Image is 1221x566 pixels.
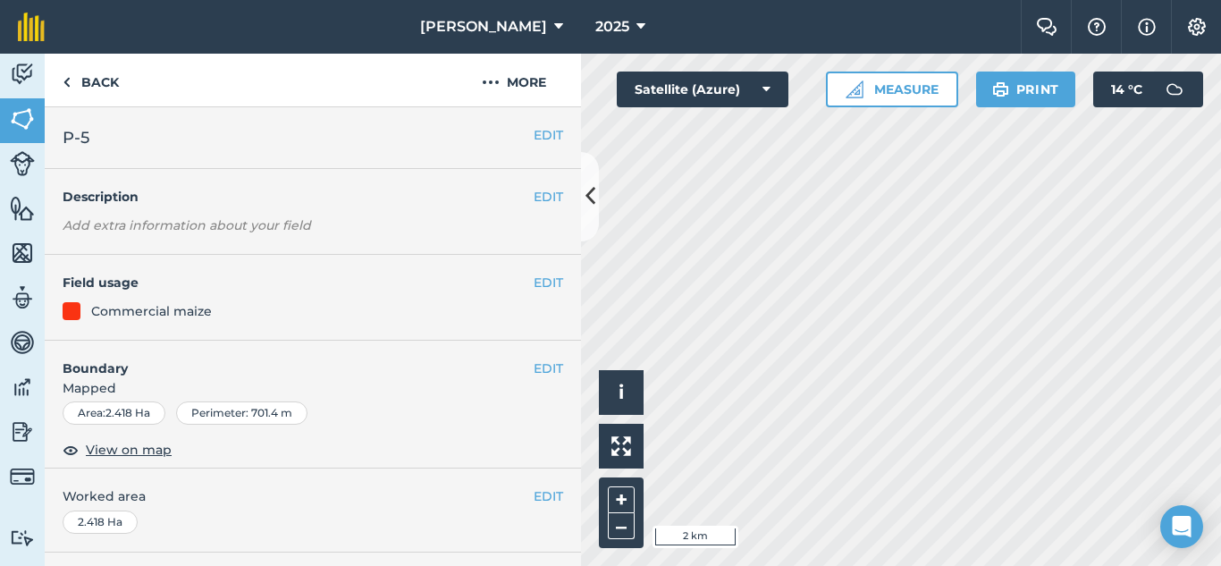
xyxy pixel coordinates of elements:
[10,284,35,311] img: svg+xml;base64,PD94bWwgdmVyc2lvbj0iMS4wIiBlbmNvZGluZz0idXRmLTgiPz4KPCEtLSBHZW5lcmF0b3I6IEFkb2JlIE...
[10,374,35,401] img: svg+xml;base64,PD94bWwgdmVyc2lvbj0iMS4wIiBlbmNvZGluZz0idXRmLTgiPz4KPCEtLSBHZW5lcmF0b3I6IEFkb2JlIE...
[826,72,958,107] button: Measure
[992,79,1009,100] img: svg+xml;base64,PHN2ZyB4bWxucz0iaHR0cDovL3d3dy53My5vcmcvMjAwMC9zdmciIHdpZHRoPSIxOSIgaGVpZ2h0PSIyNC...
[447,54,581,106] button: More
[534,187,563,207] button: EDIT
[45,378,581,398] span: Mapped
[608,513,635,539] button: –
[599,370,644,415] button: i
[534,486,563,506] button: EDIT
[10,418,35,445] img: svg+xml;base64,PD94bWwgdmVyc2lvbj0iMS4wIiBlbmNvZGluZz0idXRmLTgiPz4KPCEtLSBHZW5lcmF0b3I6IEFkb2JlIE...
[10,106,35,132] img: svg+xml;base64,PHN2ZyB4bWxucz0iaHR0cDovL3d3dy53My5vcmcvMjAwMC9zdmciIHdpZHRoPSI1NiIgaGVpZ2h0PSI2MC...
[617,72,788,107] button: Satellite (Azure)
[63,486,563,506] span: Worked area
[63,511,138,534] div: 2.418 Ha
[846,80,863,98] img: Ruler icon
[10,529,35,546] img: svg+xml;base64,PD94bWwgdmVyc2lvbj0iMS4wIiBlbmNvZGluZz0idXRmLTgiPz4KPCEtLSBHZW5lcmF0b3I6IEFkb2JlIE...
[63,439,172,460] button: View on map
[976,72,1076,107] button: Print
[63,273,534,292] h4: Field usage
[10,195,35,222] img: svg+xml;base64,PHN2ZyB4bWxucz0iaHR0cDovL3d3dy53My5vcmcvMjAwMC9zdmciIHdpZHRoPSI1NiIgaGVpZ2h0PSI2MC...
[1157,72,1192,107] img: svg+xml;base64,PD94bWwgdmVyc2lvbj0iMS4wIiBlbmNvZGluZz0idXRmLTgiPz4KPCEtLSBHZW5lcmF0b3I6IEFkb2JlIE...
[86,440,172,460] span: View on map
[608,486,635,513] button: +
[1036,18,1057,36] img: Two speech bubbles overlapping with the left bubble in the forefront
[63,125,89,150] span: P-5
[482,72,500,93] img: svg+xml;base64,PHN2ZyB4bWxucz0iaHR0cDovL3d3dy53My5vcmcvMjAwMC9zdmciIHdpZHRoPSIyMCIgaGVpZ2h0PSIyNC...
[45,54,137,106] a: Back
[63,439,79,460] img: svg+xml;base64,PHN2ZyB4bWxucz0iaHR0cDovL3d3dy53My5vcmcvMjAwMC9zdmciIHdpZHRoPSIxOCIgaGVpZ2h0PSIyNC...
[1111,72,1142,107] span: 14 ° C
[1186,18,1208,36] img: A cog icon
[1086,18,1107,36] img: A question mark icon
[611,436,631,456] img: Four arrows, one pointing top left, one top right, one bottom right and the last bottom left
[420,16,547,38] span: [PERSON_NAME]
[45,341,534,378] h4: Boundary
[63,187,563,207] h4: Description
[534,359,563,378] button: EDIT
[619,381,624,403] span: i
[1160,505,1203,548] div: Open Intercom Messenger
[1138,16,1156,38] img: svg+xml;base64,PHN2ZyB4bWxucz0iaHR0cDovL3d3dy53My5vcmcvMjAwMC9zdmciIHdpZHRoPSIxNyIgaGVpZ2h0PSIxNy...
[63,217,311,233] em: Add extra information about your field
[10,151,35,176] img: svg+xml;base64,PD94bWwgdmVyc2lvbj0iMS4wIiBlbmNvZGluZz0idXRmLTgiPz4KPCEtLSBHZW5lcmF0b3I6IEFkb2JlIE...
[10,464,35,489] img: svg+xml;base64,PD94bWwgdmVyc2lvbj0iMS4wIiBlbmNvZGluZz0idXRmLTgiPz4KPCEtLSBHZW5lcmF0b3I6IEFkb2JlIE...
[10,240,35,266] img: svg+xml;base64,PHN2ZyB4bWxucz0iaHR0cDovL3d3dy53My5vcmcvMjAwMC9zdmciIHdpZHRoPSI1NiIgaGVpZ2h0PSI2MC...
[63,72,71,93] img: svg+xml;base64,PHN2ZyB4bWxucz0iaHR0cDovL3d3dy53My5vcmcvMjAwMC9zdmciIHdpZHRoPSI5IiBoZWlnaHQ9IjI0Ii...
[91,301,212,321] div: Commercial maize
[10,329,35,356] img: svg+xml;base64,PD94bWwgdmVyc2lvbj0iMS4wIiBlbmNvZGluZz0idXRmLTgiPz4KPCEtLSBHZW5lcmF0b3I6IEFkb2JlIE...
[176,401,307,425] div: Perimeter : 701.4 m
[18,13,45,41] img: fieldmargin Logo
[10,61,35,88] img: svg+xml;base64,PD94bWwgdmVyc2lvbj0iMS4wIiBlbmNvZGluZz0idXRmLTgiPz4KPCEtLSBHZW5lcmF0b3I6IEFkb2JlIE...
[595,16,629,38] span: 2025
[1093,72,1203,107] button: 14 °C
[534,273,563,292] button: EDIT
[63,401,165,425] div: Area : 2.418 Ha
[534,125,563,145] button: EDIT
